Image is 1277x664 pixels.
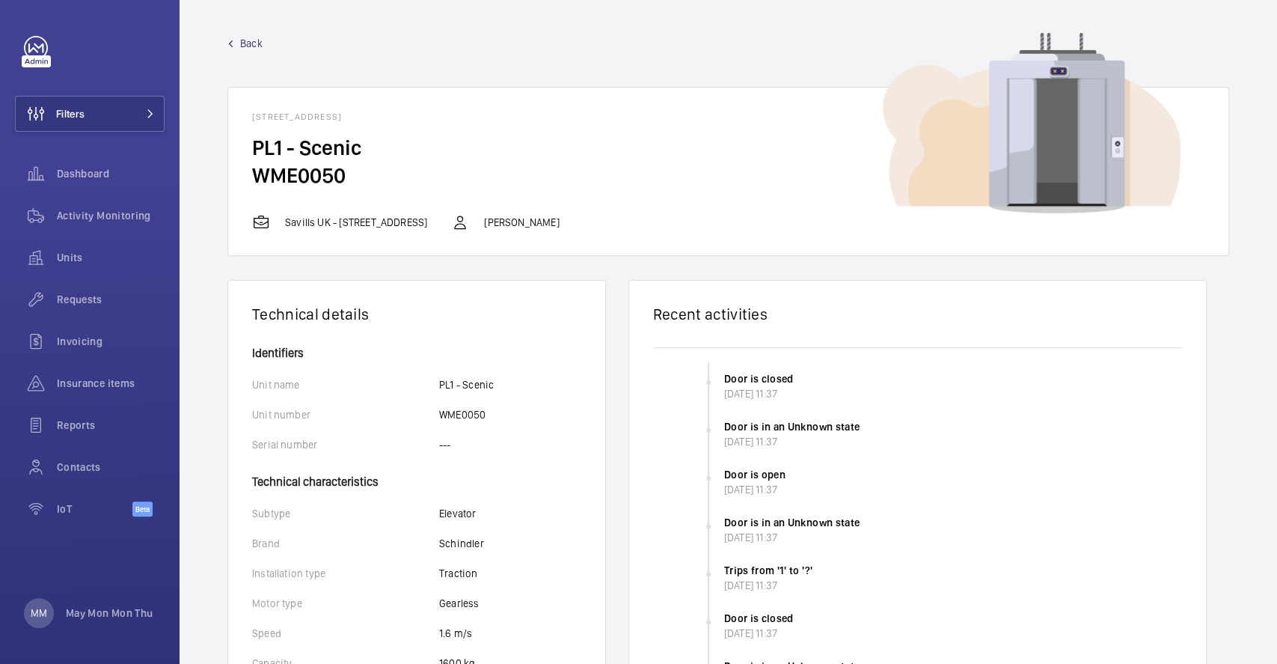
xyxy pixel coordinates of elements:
span: Insurance items [57,376,165,391]
div: Door is closed [724,611,1185,626]
div: Door is in an Unknown state [724,515,1185,530]
h2: WME0050 [252,162,1204,189]
p: Brand [252,536,439,551]
p: [PERSON_NAME] [484,215,559,230]
span: Units [57,250,165,265]
div: Door is closed [724,371,1185,386]
p: MM [31,606,47,621]
span: Invoicing [57,334,165,349]
h4: Technical characteristics [252,467,581,488]
p: Installation type [252,566,439,581]
div: [DATE] 11:37 [724,578,1185,593]
p: Unit number [252,407,439,422]
p: WME0050 [439,407,486,422]
span: Reports [57,418,165,433]
p: --- [439,437,451,452]
button: Filters [15,96,165,132]
div: [DATE] 11:37 [724,626,1185,641]
p: PL1 - Scenic [439,377,494,392]
p: Subtype [252,506,439,521]
div: Door is open [724,467,1185,482]
p: 1.6 m/s [439,626,472,641]
p: Schindler [439,536,484,551]
p: Elevator [439,506,476,521]
h1: Technical details [252,305,581,323]
p: Serial number [252,437,439,452]
div: Trips from '1' to '?' [724,563,1185,578]
p: Traction [439,566,477,581]
span: Filters [56,106,85,121]
h2: PL1 - Scenic [252,134,1204,162]
div: [DATE] 11:37 [724,482,1185,497]
div: [DATE] 11:37 [724,386,1185,401]
p: Unit name [252,377,439,392]
h1: [STREET_ADDRESS] [252,112,1204,122]
div: [DATE] 11:37 [724,530,1185,545]
span: Beta [132,502,153,517]
p: May Mon Mon Thu [66,606,153,621]
span: Back [240,36,263,51]
p: Motor type [252,596,439,611]
div: Door is in an Unknown state [724,419,1185,434]
h4: Identifiers [252,347,581,359]
span: Contacts [57,460,165,475]
p: Gearless [439,596,479,611]
span: Activity Monitoring [57,208,165,223]
div: [DATE] 11:37 [724,434,1185,449]
p: Savills UK - [STREET_ADDRESS] [285,215,427,230]
span: Requests [57,292,165,307]
h2: Recent activities [653,305,1182,323]
p: Speed [252,626,439,641]
img: device image [883,33,1180,214]
span: Dashboard [57,166,165,181]
span: IoT [57,502,132,517]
